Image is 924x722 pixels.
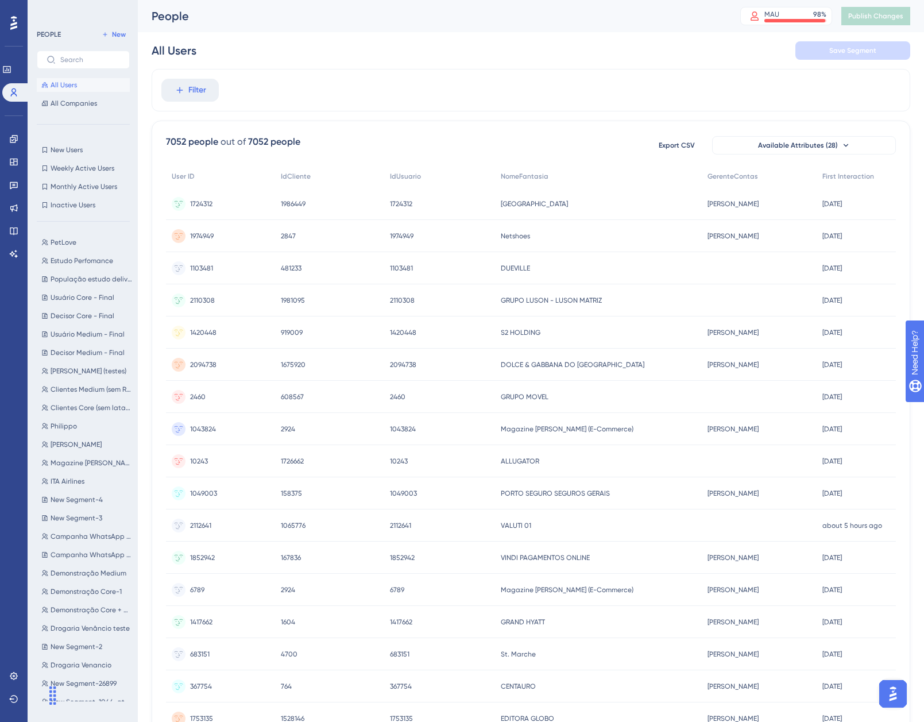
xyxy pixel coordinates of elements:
time: [DATE] [822,264,842,272]
span: 919009 [281,328,303,337]
button: Magazine [PERSON_NAME] [37,456,137,470]
span: [PERSON_NAME] [708,231,759,241]
span: DUEVILLE [501,264,530,273]
span: Weekly Active Users [51,164,114,173]
button: Filter [161,79,219,102]
span: Magazine [PERSON_NAME] [51,458,132,468]
span: Demonstração Medium [51,569,126,578]
button: Estudo Perfomance [37,254,137,268]
time: about 5 hours ago [822,522,882,530]
button: População estudo delivery [DATE] [37,272,137,286]
span: 158375 [281,489,302,498]
span: PetLove [51,238,76,247]
span: GRUPO MOVEL [501,392,548,401]
button: New Segment-1044-atualizado [37,695,137,709]
span: Drogaria Venancio [51,661,111,670]
span: 1103481 [390,264,413,273]
time: [DATE] [822,586,842,594]
span: Save Segment [829,46,876,55]
button: Publish Changes [841,7,910,25]
div: All Users [152,43,196,59]
span: DOLCE & GABBANA DO [GEOGRAPHIC_DATA] [501,360,644,369]
span: [PERSON_NAME] [708,199,759,209]
span: 1049003 [390,489,417,498]
div: 98 % [813,10,826,19]
div: 7052 people [248,135,300,149]
div: Arrastar [44,678,62,713]
span: Publish Changes [848,11,903,21]
span: CENTAURO [501,682,536,691]
button: Decisor Medium - Final [37,346,137,360]
button: Usuário Medium - Final [37,327,137,341]
span: 2112641 [190,521,211,530]
span: New Segment-4 [51,495,103,504]
button: New Users [37,143,130,157]
button: New Segment-4 [37,493,137,507]
span: 1043824 [390,424,416,434]
span: Decisor Medium - Final [51,348,125,357]
span: 1103481 [190,264,213,273]
span: 1049003 [190,489,217,498]
span: Clientes Core (sem latam) [51,403,132,412]
span: GerenteContas [708,172,758,181]
button: Available Attributes (28) [712,136,896,155]
span: 2924 [281,424,295,434]
span: 1675920 [281,360,306,369]
time: [DATE] [822,232,842,240]
button: Demonstração Core-1 [37,585,137,599]
span: [PERSON_NAME] (testes) [51,366,126,376]
span: IdCliente [281,172,311,181]
span: First Interaction [822,172,874,181]
span: [PERSON_NAME] [708,650,759,659]
span: 2460 [190,392,206,401]
span: [PERSON_NAME] [708,682,759,691]
span: 1981095 [281,296,305,305]
span: 481233 [281,264,301,273]
span: [PERSON_NAME] [708,360,759,369]
span: 167836 [281,553,301,562]
span: IdUsuario [390,172,421,181]
span: 1420448 [190,328,216,337]
span: Usuário Core - Final [51,293,114,302]
button: Clientes Core (sem latam) [37,401,137,415]
button: Campanha WhatsApp (Tela Inicial) [37,548,137,562]
span: 2460 [390,392,405,401]
span: Clientes Medium (sem Raízen) [51,385,132,394]
span: Philippo [51,422,77,431]
span: 2924 [281,585,295,594]
button: Clientes Medium (sem Raízen) [37,383,137,396]
span: 683151 [190,650,210,659]
span: Demonstração Core-1 [51,587,122,596]
span: [PERSON_NAME] [708,585,759,594]
input: Search [60,56,120,64]
span: Campanha WhatsApp (Tela de Contatos) [51,532,132,541]
span: 1852942 [390,553,415,562]
span: 1417662 [390,617,412,627]
span: Decisor Core - Final [51,311,114,321]
span: Monthly Active Users [51,182,117,191]
span: 608567 [281,392,304,401]
button: Monthly Active Users [37,180,130,194]
span: Demonstração Core + Medium [51,605,132,615]
span: VINDI PAGAMENTOS ONLINE [501,553,590,562]
span: 1065776 [281,521,306,530]
span: 2094738 [390,360,416,369]
button: [PERSON_NAME] (testes) [37,364,137,378]
span: [PERSON_NAME] [708,424,759,434]
span: 4700 [281,650,297,659]
span: 1852942 [190,553,215,562]
span: Export CSV [659,141,695,150]
div: People [152,8,712,24]
span: População estudo delivery [DATE] [51,275,132,284]
span: [PERSON_NAME] [708,489,759,498]
span: Usuário Medium - Final [51,330,125,339]
span: 683151 [390,650,409,659]
span: [PERSON_NAME] [708,553,759,562]
span: ITA Airlines [51,477,84,486]
span: Magazine [PERSON_NAME] (E-Commerce) [501,424,633,434]
span: 367754 [190,682,212,691]
span: 2094738 [190,360,216,369]
span: 1726662 [281,457,304,466]
span: Available Attributes (28) [758,141,838,150]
